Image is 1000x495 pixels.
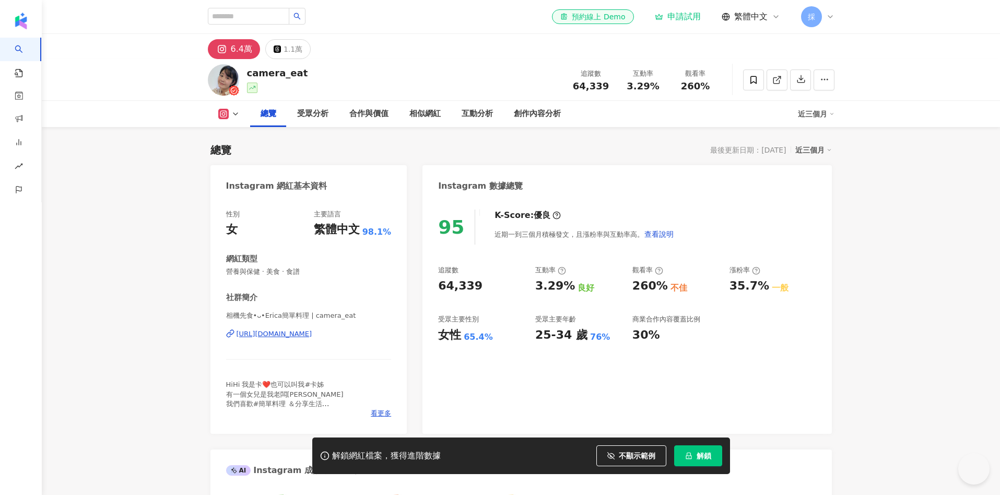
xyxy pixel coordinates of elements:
div: 65.4% [464,331,493,343]
span: 解鎖 [697,452,711,460]
span: search [293,13,301,20]
span: HiHi 我是卡❤️也可以叫我#卡姊 有一個女兒是我老闆[PERSON_NAME] 我們喜歡#簡單料理 ＆分享生活 ✉️ [EMAIL_ADDRESS][DOMAIN_NAME] （目前不接洽陌... [226,381,355,427]
div: 相似網紅 [409,108,441,120]
div: 互動率 [623,68,663,79]
span: 查看說明 [644,230,674,238]
img: logo icon [13,13,29,29]
div: 性別 [226,210,240,219]
div: 受眾主要性別 [438,315,479,324]
span: 不顯示範例 [619,452,655,460]
div: 觀看率 [676,68,715,79]
div: 近期一到三個月積極發文，且漲粉率與互動率高。 [495,224,674,245]
div: 最後更新日期：[DATE] [710,146,786,154]
div: 解鎖網紅檔案，獲得進階數據 [332,451,441,462]
div: 優良 [534,210,550,221]
button: 不顯示範例 [596,445,666,466]
a: search [15,38,36,78]
div: 創作內容分析 [514,108,561,120]
div: 260% [632,278,668,294]
div: 追蹤數 [571,68,611,79]
div: 30% [632,327,660,343]
a: 預約線上 Demo [552,9,633,24]
div: 女 [226,222,238,238]
span: 繁體中文 [734,11,768,22]
div: 1.1萬 [284,42,302,56]
span: lock [685,452,692,459]
span: 看更多 [371,409,391,418]
span: 3.29% [627,81,659,91]
div: 漲粉率 [730,266,760,275]
a: 申請試用 [655,11,701,22]
div: 35.7% [730,278,769,294]
div: [URL][DOMAIN_NAME] [237,329,312,339]
div: 互動分析 [462,108,493,120]
span: rise [15,156,23,179]
button: 解鎖 [674,445,722,466]
div: 3.29% [535,278,575,294]
div: 不佳 [670,282,687,294]
button: 1.1萬 [265,39,311,59]
div: 良好 [578,282,594,294]
button: 6.4萬 [208,39,260,59]
div: K-Score : [495,210,561,221]
button: 查看說明 [644,224,674,245]
span: 營養與保健 · 美食 · 食譜 [226,267,392,277]
div: 商業合作內容覆蓋比例 [632,315,700,324]
div: 觀看率 [632,266,663,275]
div: 一般 [772,282,789,294]
div: 近三個月 [795,143,832,157]
div: 95 [438,216,464,238]
div: 預約線上 Demo [560,11,625,22]
div: 網紅類型 [226,254,257,264]
div: 76% [590,331,610,343]
div: 追蹤數 [438,266,458,275]
div: 社群簡介 [226,292,257,303]
div: 主要語言 [314,210,341,219]
div: 6.4萬 [231,42,252,56]
span: 98.1% [362,226,392,238]
div: 總覽 [261,108,276,120]
span: 260% [681,81,710,91]
img: KOL Avatar [208,64,239,96]
div: 合作與價值 [349,108,389,120]
span: 相機先食•ᴗ•Erica簡單料理 | camera_eat [226,311,392,320]
div: 25-34 歲 [535,327,587,343]
a: [URL][DOMAIN_NAME] [226,329,392,339]
div: Instagram 網紅基本資料 [226,180,327,192]
span: 採 [808,11,815,22]
div: 互動率 [535,266,566,275]
div: 受眾主要年齡 [535,315,576,324]
div: 繁體中文 [314,222,360,238]
div: camera_eat [247,66,308,79]
div: 受眾分析 [297,108,328,120]
span: 64,339 [573,80,609,91]
div: Instagram 數據總覽 [438,180,523,192]
div: 總覽 [210,143,231,157]
div: 64,339 [438,278,483,294]
div: 近三個月 [798,106,834,122]
div: 女性 [438,327,461,343]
